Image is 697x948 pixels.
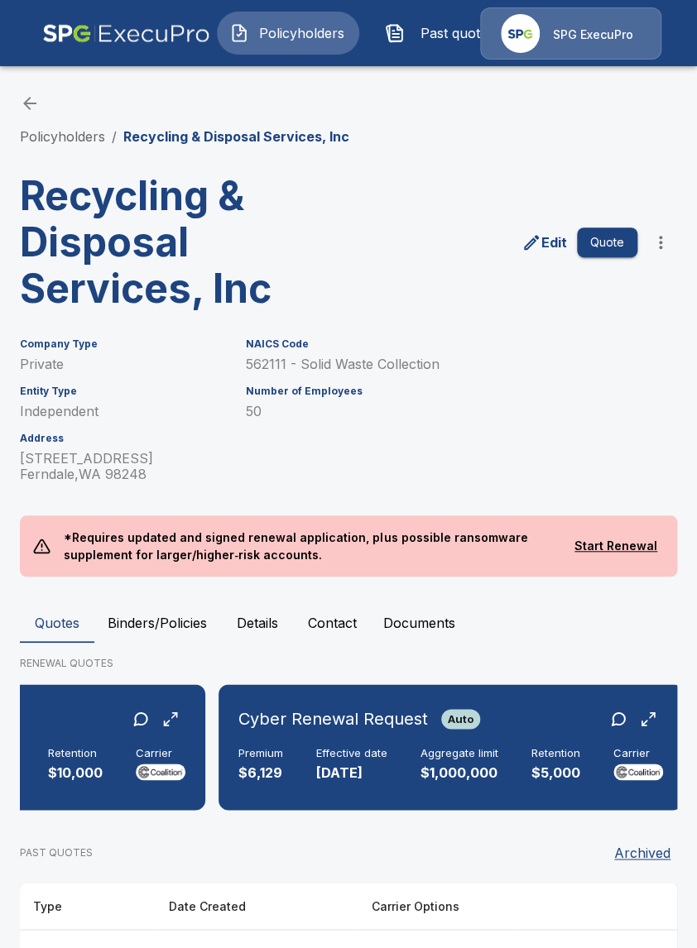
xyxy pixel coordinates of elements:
p: *Requires updated and signed renewal application, plus possible ransomware supplement for larger/... [50,515,568,577]
button: Documents [370,603,469,643]
h6: Entity Type [20,385,226,397]
p: $1,000,000 [421,764,498,783]
li: / [112,127,117,146]
span: Auto [441,712,480,725]
h6: Address [20,433,226,444]
p: PAST QUOTES [20,845,93,860]
h6: Retention [531,747,580,760]
a: edit [518,229,570,256]
button: Details [220,603,295,643]
p: $10,000 [48,764,103,783]
button: Quote [577,227,637,258]
p: Recycling & Disposal Services, Inc [123,127,349,146]
p: Independent [20,404,226,419]
p: 50 [246,404,565,419]
p: RENEWAL QUOTES [20,656,677,671]
button: more [644,226,677,259]
h6: NAICS Code [246,338,565,350]
h6: Company Type [20,338,226,350]
button: Quotes [20,603,94,643]
h6: Carrier [613,747,663,760]
th: Date Created [155,883,358,930]
p: Private [20,357,226,372]
h6: Carrier [136,747,185,760]
h6: Premium [238,747,283,760]
p: [DATE] [316,764,387,783]
button: Contact [295,603,370,643]
nav: breadcrumb [20,127,349,146]
a: back [20,93,40,113]
h6: Effective date [316,747,387,760]
span: Past quotes [411,23,502,43]
p: 562111 - Solid Waste Collection [246,357,565,372]
button: Binders/Policies [94,603,220,643]
img: Carrier [136,764,185,780]
th: Carrier Options [358,883,517,930]
a: Policyholders [20,128,105,145]
h6: Number of Employees [246,385,565,397]
img: AA Logo [42,7,210,60]
button: Archived [608,836,677,869]
p: Edit [541,232,567,252]
h3: Recycling & Disposal Services, Inc [20,173,342,312]
p: $6,129 [238,764,283,783]
button: Start Renewal [568,531,664,562]
button: Policyholders IconPolicyholders [217,12,359,55]
img: Past quotes Icon [385,23,405,43]
button: Past quotes IconPast quotes [373,12,515,55]
h6: Retention [48,747,103,760]
a: Agency IconSPG ExecuPro [480,7,661,60]
span: Policyholders [256,23,347,43]
h6: Aggregate limit [421,747,498,760]
p: $5,000 [531,764,580,783]
p: SPG ExecuPro [553,26,633,43]
img: Policyholders Icon [229,23,249,43]
p: [STREET_ADDRESS] Ferndale , WA 98248 [20,451,226,482]
div: policyholder tabs [20,603,677,643]
img: Agency Icon [501,14,540,53]
h6: Cyber Renewal Request [238,706,428,732]
th: Type [20,883,155,930]
img: Carrier [613,764,663,780]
